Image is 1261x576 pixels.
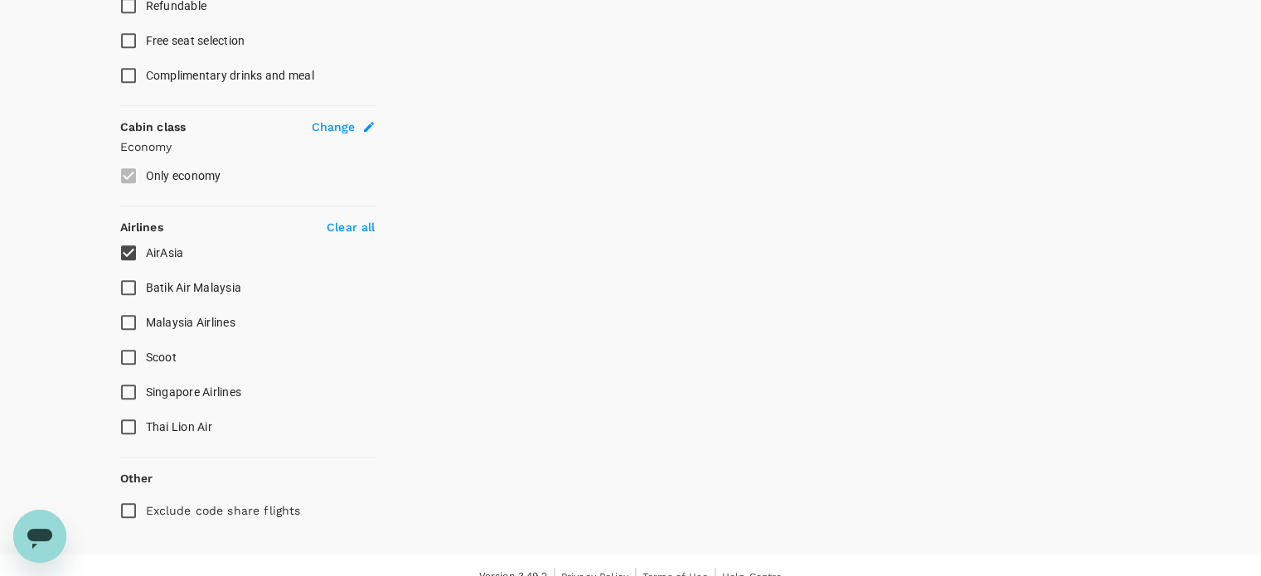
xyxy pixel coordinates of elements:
p: Exclude code share flights [146,502,301,519]
strong: Cabin class [120,120,187,133]
span: Singapore Airlines [146,385,242,399]
span: Change [312,119,356,135]
span: Thai Lion Air [146,420,212,433]
span: Scoot [146,351,177,364]
p: Other [120,470,153,486]
p: Economy [120,138,376,155]
span: Malaysia Airlines [146,316,235,329]
span: Only economy [146,169,221,182]
span: Free seat selection [146,34,245,47]
iframe: Button to launch messaging window [13,510,66,563]
strong: Airlines [120,220,163,234]
span: Complimentary drinks and meal [146,69,314,82]
p: Clear all [327,219,375,235]
span: AirAsia [146,246,184,259]
span: Batik Air Malaysia [146,281,242,294]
